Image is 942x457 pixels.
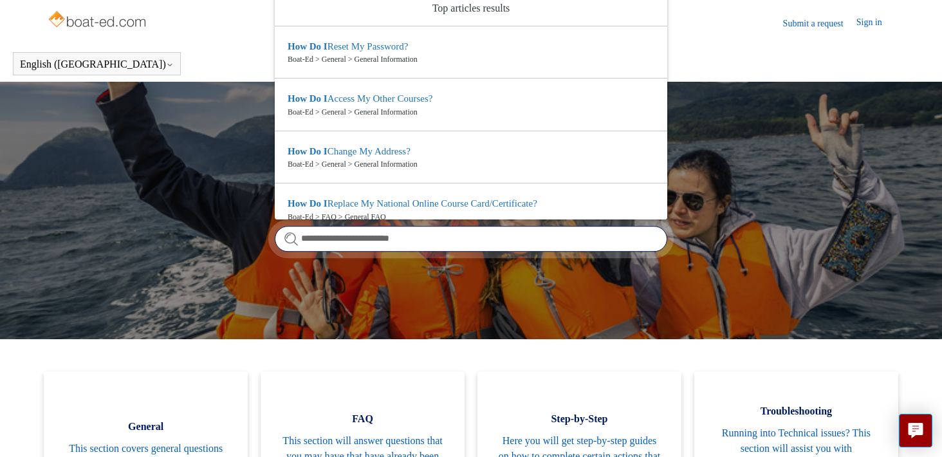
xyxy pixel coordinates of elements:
zd-autocomplete-title-multibrand: Suggested result 2 How Do I Access My Other Courses? [288,93,432,106]
zd-autocomplete-breadcrumbs-multibrand: Boat-Ed > General > General Information [288,53,654,65]
zd-autocomplete-title-multibrand: Suggested result 3 How Do I Change My Address? [288,146,411,159]
em: How [288,93,307,104]
zd-autocomplete-breadcrumbs-multibrand: Boat-Ed > General > General Information [288,106,654,118]
zd-autocomplete-breadcrumbs-multibrand: Boat-Ed > FAQ > General FAQ [288,211,654,223]
em: I [324,93,328,104]
em: I [324,41,328,51]
em: How [288,198,307,209]
zd-autocomplete-breadcrumbs-multibrand: Boat-Ed > General > General Information [288,158,654,170]
span: Troubleshooting [714,404,879,419]
span: FAQ [280,411,445,427]
em: Do [309,198,321,209]
button: Live chat [899,414,932,447]
span: Step-by-Step [497,411,662,427]
em: I [324,146,328,156]
em: Do [309,41,321,51]
em: How [288,41,307,51]
em: How [288,146,307,156]
zd-autocomplete-title-multibrand: Suggested result 4 How Do I Replace My National Online Course Card/Certificate? [288,198,537,211]
a: Sign in [856,15,895,31]
em: Do [309,93,321,104]
zd-autocomplete-title-multibrand: Suggested result 1 How Do I Reset My Password? [288,41,409,54]
a: Submit a request [783,17,856,30]
input: Search [275,226,667,252]
img: Boat-Ed Help Center home page [47,8,149,33]
em: I [324,198,328,209]
em: Do [309,146,321,156]
button: English ([GEOGRAPHIC_DATA]) [20,59,174,70]
span: General [63,419,228,434]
